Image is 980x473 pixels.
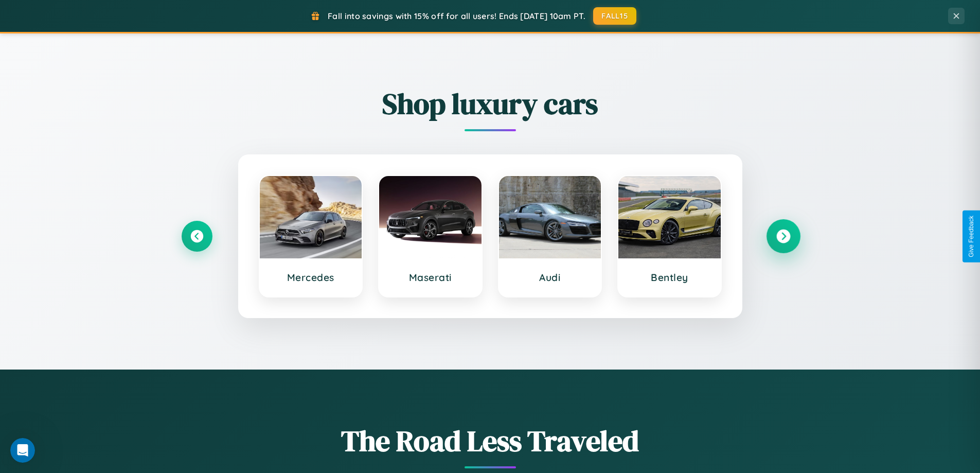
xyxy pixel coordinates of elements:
[389,271,471,284] h3: Maserati
[328,11,585,21] span: Fall into savings with 15% off for all users! Ends [DATE] 10am PT.
[182,84,799,124] h2: Shop luxury cars
[593,7,636,25] button: FALL15
[629,271,710,284] h3: Bentley
[270,271,352,284] h3: Mercedes
[968,216,975,257] div: Give Feedback
[509,271,591,284] h3: Audi
[182,421,799,461] h1: The Road Less Traveled
[10,438,35,463] iframe: Intercom live chat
